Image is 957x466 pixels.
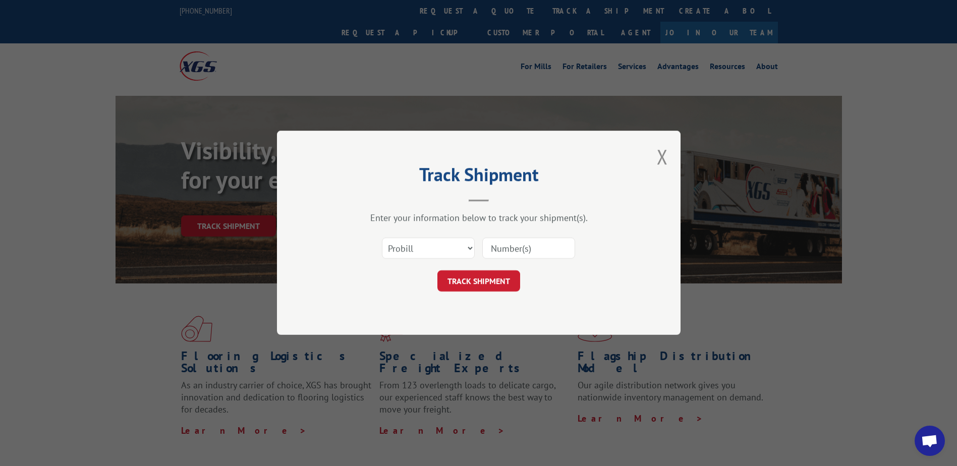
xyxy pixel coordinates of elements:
button: TRACK SHIPMENT [437,271,520,292]
div: Enter your information below to track your shipment(s). [327,212,630,224]
h2: Track Shipment [327,167,630,187]
div: Open chat [915,426,945,456]
input: Number(s) [482,238,575,259]
button: Close modal [657,143,668,170]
